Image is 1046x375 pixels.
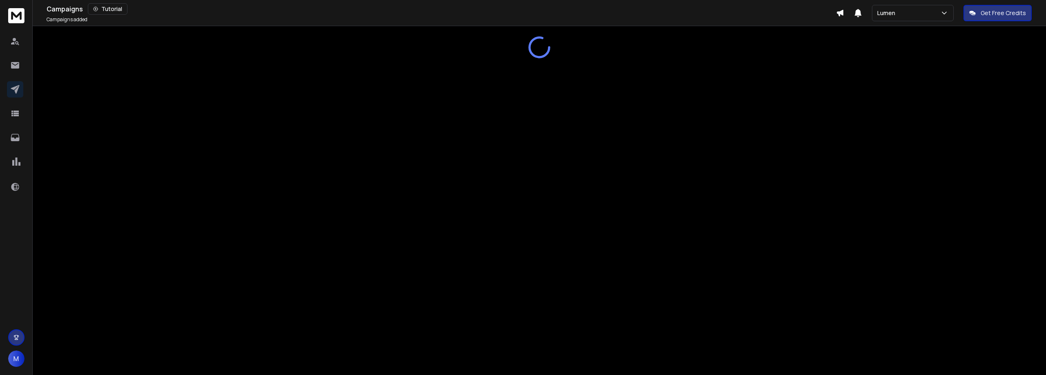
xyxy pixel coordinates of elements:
p: Get Free Credits [981,9,1026,17]
div: Campaigns [47,3,836,15]
button: M [8,351,25,367]
p: Campaigns added [47,16,87,23]
button: Get Free Credits [963,5,1032,21]
button: Tutorial [88,3,127,15]
p: Lumen [877,9,898,17]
